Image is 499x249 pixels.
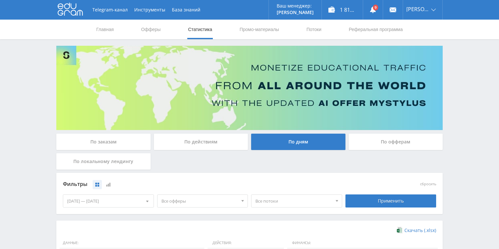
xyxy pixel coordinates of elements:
[56,46,443,130] img: Banner
[345,194,436,207] div: Применить
[420,182,436,186] button: сбросить
[239,20,280,39] a: Промо-материалы
[56,153,151,170] div: По локальному лендингу
[255,195,332,207] span: Все потоки
[60,238,204,249] span: Данные:
[56,134,151,150] div: По заказам
[208,238,284,249] span: Действия:
[96,20,114,39] a: Главная
[287,238,438,249] span: Финансы:
[154,134,248,150] div: По действиям
[161,195,238,207] span: Все офферы
[63,179,342,189] div: Фильтры
[406,7,429,12] span: [PERSON_NAME]
[140,20,161,39] a: Офферы
[348,20,403,39] a: Реферальная программа
[404,228,436,233] span: Скачать (.xlsx)
[397,227,402,233] img: xlsx
[349,134,443,150] div: По офферам
[397,227,436,234] a: Скачать (.xlsx)
[277,10,314,15] p: [PERSON_NAME]
[187,20,213,39] a: Статистика
[306,20,322,39] a: Потоки
[277,3,314,8] p: Ваш менеджер:
[63,195,154,207] div: [DATE] — [DATE]
[251,134,345,150] div: По дням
